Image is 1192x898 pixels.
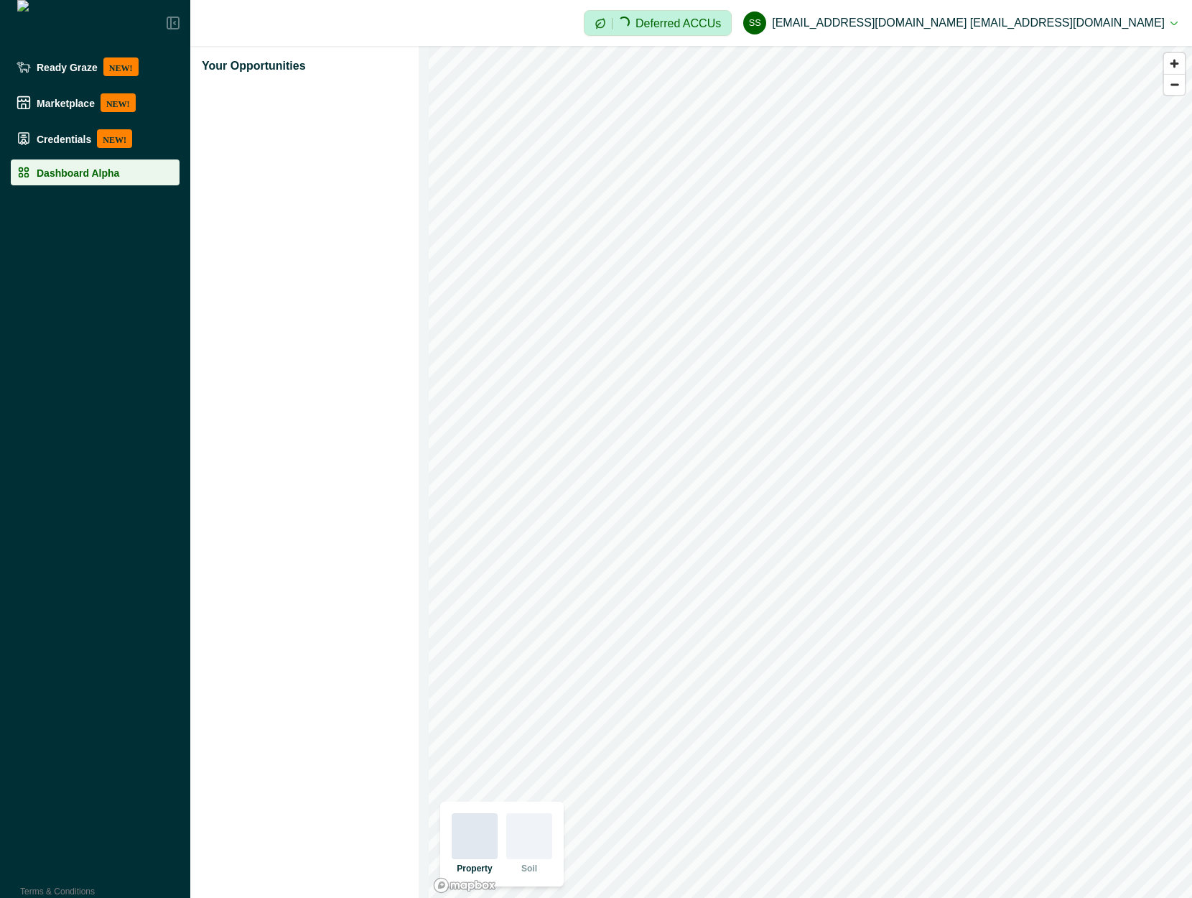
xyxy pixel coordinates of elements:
p: Ready Graze [37,61,98,73]
p: Soil [521,862,537,875]
p: Property [457,862,492,875]
a: CredentialsNEW! [11,124,180,154]
p: Deferred ACCUs [635,18,721,29]
p: NEW! [103,57,139,76]
button: Zoom in [1164,53,1185,74]
a: Dashboard Alpha [11,159,180,185]
p: Dashboard Alpha [37,167,119,178]
p: NEW! [101,93,136,112]
button: scp@agriprove.io scp@agriprove.io[EMAIL_ADDRESS][DOMAIN_NAME] [EMAIL_ADDRESS][DOMAIN_NAME] [743,6,1178,40]
a: Ready GrazeNEW! [11,52,180,82]
a: Mapbox logo [433,877,496,894]
p: NEW! [97,129,132,148]
span: Zoom out [1164,75,1185,95]
p: Credentials [37,133,91,144]
a: Terms & Conditions [20,887,95,897]
button: Zoom out [1164,74,1185,95]
p: Your Opportunities [202,57,306,75]
a: MarketplaceNEW! [11,88,180,118]
p: Marketplace [37,97,95,108]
